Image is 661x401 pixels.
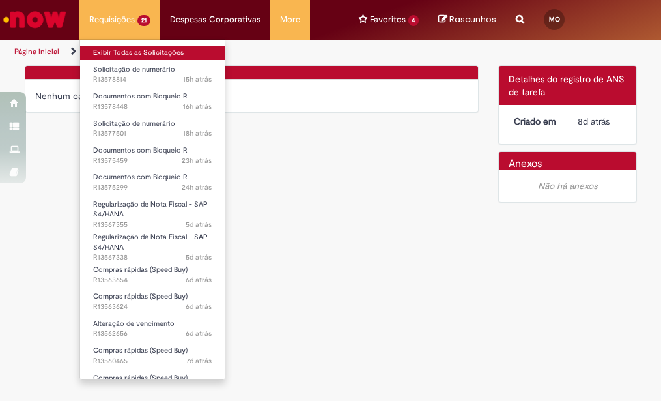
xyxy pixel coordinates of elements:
a: Aberto R13578448 : Documentos com Bloqueio R [80,89,225,113]
a: Aberto R13577501 : Solicitação de numerário [80,117,225,141]
span: Documentos com Bloqueio R [93,145,188,155]
span: R13577501 [93,128,212,139]
span: R13575459 [93,156,212,166]
span: 7d atrás [186,356,212,366]
span: R13575299 [93,183,212,193]
span: 5d atrás [186,252,212,262]
span: 5d atrás [186,220,212,230]
span: 6d atrás [186,329,212,338]
span: R13578448 [93,102,212,112]
span: 21 [137,15,150,26]
time: 29/09/2025 09:48:46 [182,156,212,166]
span: Detalhes do registro de ANS de tarefa [509,73,624,98]
span: R13562656 [93,329,212,339]
time: 25/09/2025 15:28:21 [186,220,212,230]
span: R13578814 [93,74,212,85]
span: 16h atrás [183,102,212,111]
span: Documentos com Bloqueio R [93,172,188,182]
time: 22/09/2025 14:16:04 [578,115,610,127]
a: Aberto R13563654 : Compras rápidas (Speed Buy) [80,263,225,287]
span: 6d atrás [186,275,212,285]
span: Documentos com Bloqueio R [93,91,188,101]
a: Página inicial [14,46,59,57]
span: 24h atrás [182,183,212,192]
span: Compras rápidas (Speed Buy) [93,265,188,275]
span: Despesas Corporativas [170,13,260,26]
em: Não há anexos [538,180,597,192]
span: 8d atrás [578,115,610,127]
span: 6d atrás [186,302,212,312]
div: 22/09/2025 14:16:04 [578,115,622,128]
span: Compras rápidas (Speed Buy) [93,373,188,383]
a: Aberto R13563624 : Compras rápidas (Speed Buy) [80,290,225,314]
span: Regularização de Nota Fiscal - SAP S4/HANA [93,200,208,220]
time: 24/09/2025 15:24:40 [186,302,212,312]
span: R13567355 [93,220,212,230]
h2: Anexos [509,158,542,170]
span: R13567338 [93,252,212,263]
time: 29/09/2025 09:27:12 [182,183,212,192]
span: Alteração de vencimento [93,319,175,329]
a: Exibir Todas as Solicitações [80,46,225,60]
span: Favoritos [370,13,406,26]
a: Aberto R13575459 : Documentos com Bloqueio R [80,143,225,168]
span: 4 [408,15,419,26]
span: Compras rápidas (Speed Buy) [93,346,188,355]
time: 29/09/2025 18:16:50 [183,74,212,84]
a: Aberto R13560465 : Compras rápidas (Speed Buy) [80,344,225,368]
dt: Criado em [504,115,568,128]
time: 24/09/2025 15:30:33 [186,275,212,285]
a: Aberto R13567338 : Regularização de Nota Fiscal - SAP S4/HANA [80,230,225,258]
a: No momento, sua lista de rascunhos tem 0 Itens [438,13,496,25]
span: Rascunhos [449,13,496,25]
time: 24/09/2025 11:48:41 [186,329,212,338]
time: 29/09/2025 17:07:08 [183,102,212,111]
a: Aberto R13560208 : Compras rápidas (Speed Buy) [80,371,225,395]
span: Regularização de Nota Fiscal - SAP S4/HANA [93,232,208,252]
span: Solicitação de numerário [93,119,175,128]
span: 23h atrás [182,156,212,166]
time: 23/09/2025 17:02:37 [186,356,212,366]
span: Requisições [89,13,135,26]
span: 18h atrás [183,128,212,138]
img: ServiceNow [1,7,68,33]
span: Solicitação de numerário [93,65,175,74]
span: R13563624 [93,302,212,312]
span: More [280,13,300,26]
span: R13563654 [93,275,212,286]
time: 29/09/2025 14:58:28 [183,128,212,138]
ul: Requisições [79,39,225,380]
a: Aberto R13575299 : Documentos com Bloqueio R [80,170,225,194]
time: 25/09/2025 15:25:50 [186,252,212,262]
ul: Trilhas de página [10,40,376,64]
span: MO [549,15,560,23]
a: Aberto R13562656 : Alteração de vencimento [80,317,225,341]
span: R13560465 [93,356,212,366]
a: Aberto R13567355 : Regularização de Nota Fiscal - SAP S4/HANA [80,198,225,226]
span: Compras rápidas (Speed Buy) [93,291,188,301]
span: 15h atrás [183,74,212,84]
div: Nenhum campo de comentário pode ser lido [35,89,469,102]
a: Aberto R13578814 : Solicitação de numerário [80,63,225,87]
